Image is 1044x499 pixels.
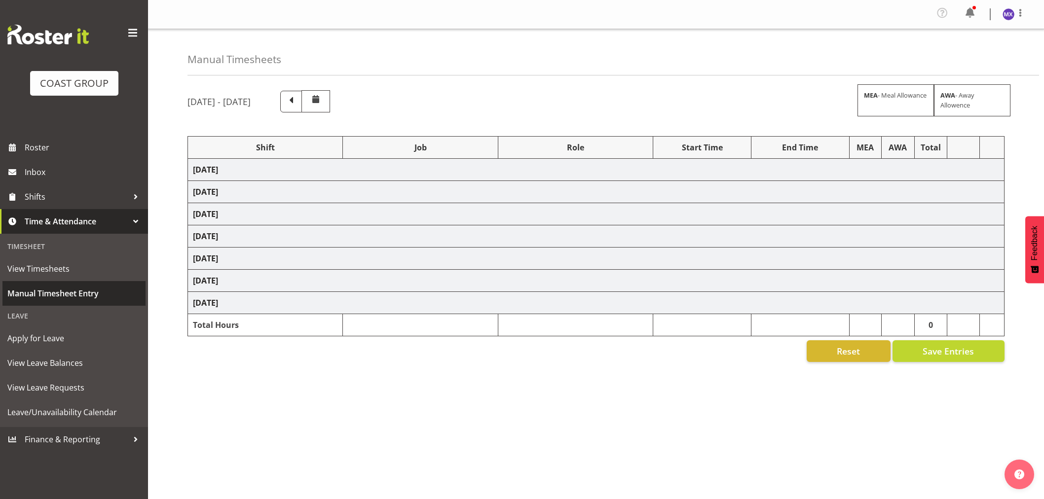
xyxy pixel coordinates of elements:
[7,331,141,346] span: Apply for Leave
[7,25,89,44] img: Rosterit website logo
[837,345,860,357] span: Reset
[893,340,1005,362] button: Save Entries
[940,91,955,100] strong: AWA
[348,142,492,153] div: Job
[25,214,128,229] span: Time & Attendance
[807,340,891,362] button: Reset
[7,286,141,301] span: Manual Timesheet Entry
[40,76,109,91] div: COAST GROUP
[920,142,942,153] div: Total
[25,432,128,447] span: Finance & Reporting
[188,314,343,336] td: Total Hours
[934,84,1010,116] div: - Away Allowence
[188,270,1005,292] td: [DATE]
[1025,216,1044,283] button: Feedback - Show survey
[914,314,947,336] td: 0
[2,400,146,425] a: Leave/Unavailability Calendar
[25,189,128,204] span: Shifts
[25,165,143,179] span: Inbox
[7,356,141,370] span: View Leave Balances
[188,292,1005,314] td: [DATE]
[7,261,141,276] span: View Timesheets
[1014,469,1024,479] img: help-xxl-2.png
[2,375,146,400] a: View Leave Requests
[2,256,146,281] a: View Timesheets
[756,142,844,153] div: End Time
[193,142,337,153] div: Shift
[188,181,1005,203] td: [DATE]
[658,142,746,153] div: Start Time
[7,405,141,420] span: Leave/Unavailability Calendar
[188,248,1005,270] td: [DATE]
[1003,8,1014,20] img: michelle-xiang8229.jpg
[187,96,251,107] h5: [DATE] - [DATE]
[864,91,878,100] strong: MEA
[187,54,281,65] h4: Manual Timesheets
[2,351,146,375] a: View Leave Balances
[188,159,1005,181] td: [DATE]
[1030,226,1039,260] span: Feedback
[858,84,934,116] div: - Meal Allowance
[887,142,909,153] div: AWA
[923,345,974,357] span: Save Entries
[2,326,146,351] a: Apply for Leave
[855,142,876,153] div: MEA
[2,306,146,326] div: Leave
[2,236,146,256] div: Timesheet
[25,140,143,155] span: Roster
[188,203,1005,225] td: [DATE]
[188,225,1005,248] td: [DATE]
[503,142,648,153] div: Role
[2,281,146,306] a: Manual Timesheet Entry
[7,380,141,395] span: View Leave Requests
